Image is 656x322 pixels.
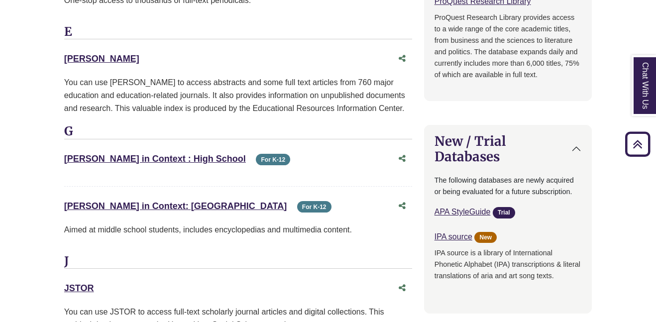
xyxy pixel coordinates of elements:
button: Share this database [392,49,412,68]
p: Aimed at middle school students, includes encyclopedias and multimedia content. [64,223,412,236]
p: ProQuest Research Library provides access to a wide range of the core academic titles, from busin... [435,12,581,81]
span: Trial [493,207,515,218]
button: Share this database [392,279,412,298]
p: IPA source is a library of International Phonetic Alphabet (IPA) transcriptions & literal transla... [435,247,581,293]
a: [PERSON_NAME] in Context : High School [64,154,246,164]
a: [PERSON_NAME] in Context: [GEOGRAPHIC_DATA] [64,201,287,211]
a: JSTOR [64,283,94,293]
span: New [474,232,497,243]
a: APA StyleGuide [435,208,491,216]
h3: J [64,254,412,269]
a: IPA source [435,232,472,241]
h3: E [64,25,412,40]
button: Share this database [392,197,412,215]
button: New / Trial Databases [425,125,591,172]
span: For K-12 [256,154,290,165]
a: Back to Top [622,137,654,151]
h3: G [64,124,412,139]
button: Share this database [392,149,412,168]
p: The following databases are newly acquired or being evaluated for a future subscription. [435,175,581,198]
div: You can use [PERSON_NAME] to access abstracts and some full text articles from 760 major educatio... [64,76,412,114]
span: For K-12 [297,201,331,213]
a: [PERSON_NAME] [64,54,139,64]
